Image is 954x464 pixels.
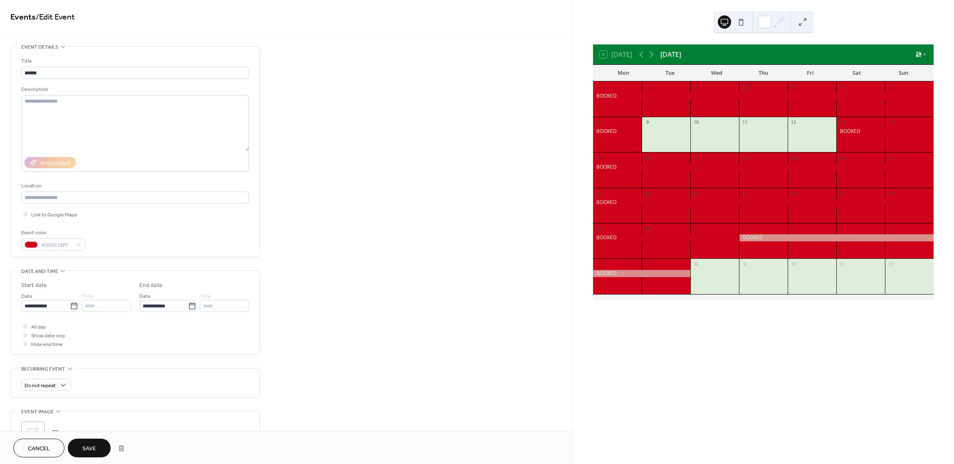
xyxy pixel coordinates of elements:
div: 6 [839,84,845,90]
div: 9 [644,119,650,125]
div: 2 [644,84,650,90]
div: 20 [839,155,845,161]
span: Date and time [21,267,58,276]
div: Thu [740,65,787,81]
div: Location [21,182,247,190]
button: Cancel [13,439,64,457]
div: 30 [644,226,650,232]
span: All day [31,323,46,331]
div: 12 [790,119,796,125]
div: 17 [693,155,699,161]
div: Event color [21,228,84,237]
div: Start date [21,281,47,290]
div: 14 [887,119,894,125]
div: 3 [790,226,796,232]
span: Hide end time [31,340,63,349]
div: 10 [790,261,796,267]
span: / Edit Event [36,9,75,25]
span: Event details [21,43,58,52]
div: 24 [693,190,699,196]
div: Mon [600,65,646,81]
span: Date [21,292,32,301]
div: 10 [693,119,699,125]
div: 13 [839,119,845,125]
div: 1 [596,84,602,90]
div: ; [21,422,44,445]
div: Wed [693,65,740,81]
div: [DATE] [660,49,681,59]
div: Sun [880,65,927,81]
span: Show date only [31,331,65,340]
span: Do not repeat [25,381,56,390]
div: 9 [741,261,748,267]
div: 4 [839,226,845,232]
div: 5 [887,226,894,232]
div: BOOKED [836,128,934,135]
div: 25 [741,190,748,196]
div: 11 [839,261,845,267]
span: Time [82,292,93,301]
div: 16 [644,155,650,161]
span: Save [82,444,96,453]
span: Recurring event [21,365,65,373]
div: 26 [790,190,796,196]
div: 8 [693,261,699,267]
div: 12 [887,261,894,267]
div: BOOKED [593,199,934,206]
div: Fri [787,65,833,81]
div: 28 [887,190,894,196]
div: BOOKED [593,234,739,241]
span: Cancel [28,444,50,453]
div: BOOKED [593,93,934,100]
div: 22 [596,190,602,196]
div: 8 [596,119,602,125]
div: 2 [741,226,748,232]
div: 29 [596,226,602,232]
span: Link to Google Maps [31,211,77,219]
span: Date [139,292,151,301]
div: 18 [741,155,748,161]
div: 7 [887,84,894,90]
div: 3 [693,84,699,90]
div: End date [139,281,163,290]
div: BOOKED [739,234,934,241]
a: Events [10,9,36,25]
div: 21 [887,155,894,161]
div: 7 [644,261,650,267]
button: Save [68,439,111,457]
div: 27 [839,190,845,196]
div: 15 [596,155,602,161]
div: 4 [741,84,748,90]
div: 6 [596,261,602,267]
div: 1 [693,226,699,232]
div: 11 [741,119,748,125]
div: Description [21,85,247,94]
span: #D0021BFF [41,241,72,250]
div: BOOKED [593,270,690,277]
div: Sat [833,65,880,81]
div: 23 [644,190,650,196]
div: 5 [790,84,796,90]
div: BOOKED [593,128,642,135]
div: Tue [647,65,693,81]
div: 19 [790,155,796,161]
span: Time [200,292,211,301]
div: Title [21,57,247,66]
div: BOOKED [593,164,934,171]
span: Event image [21,408,54,416]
